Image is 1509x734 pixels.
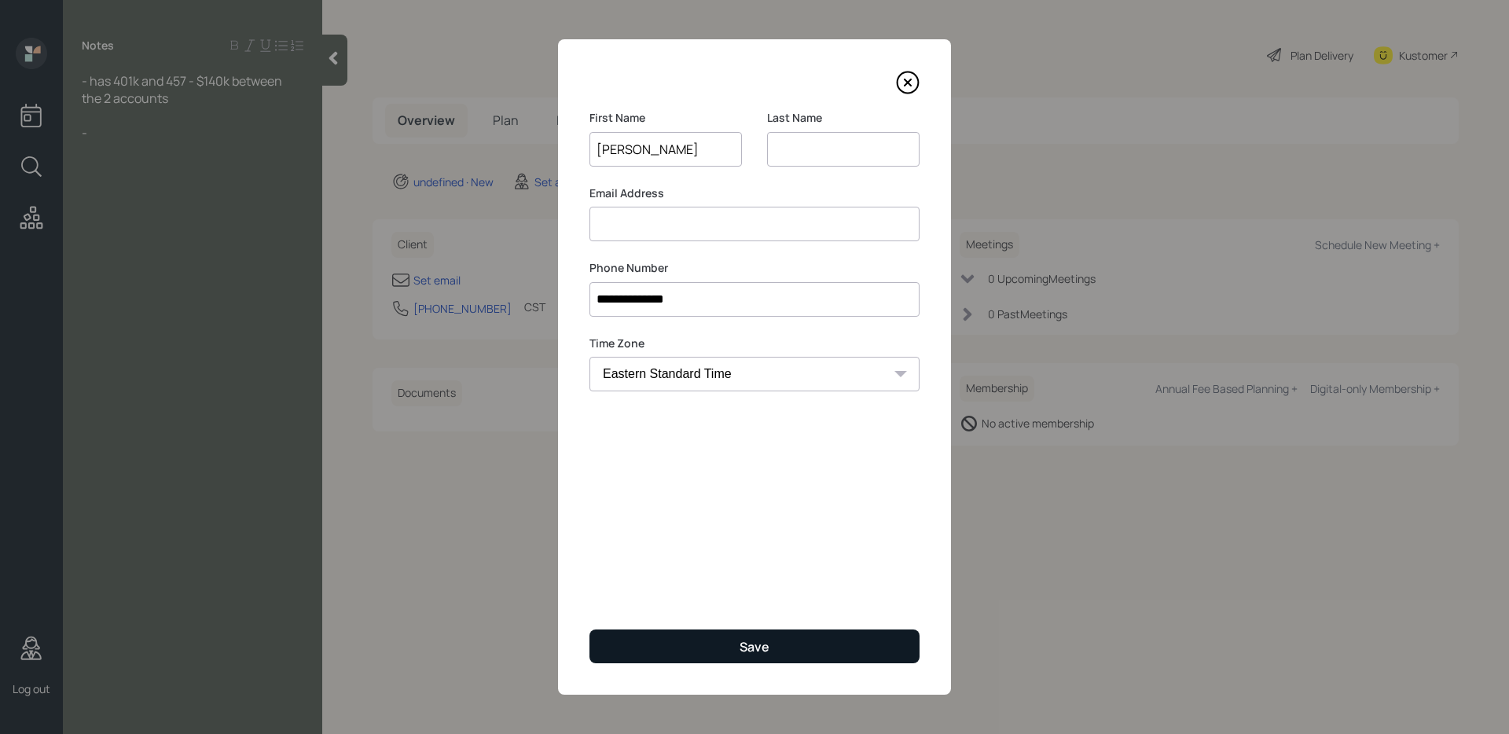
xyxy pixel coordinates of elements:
div: Save [740,638,769,655]
label: Time Zone [589,336,920,351]
button: Save [589,629,920,663]
label: Phone Number [589,260,920,276]
label: First Name [589,110,742,126]
label: Last Name [767,110,920,126]
label: Email Address [589,185,920,201]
